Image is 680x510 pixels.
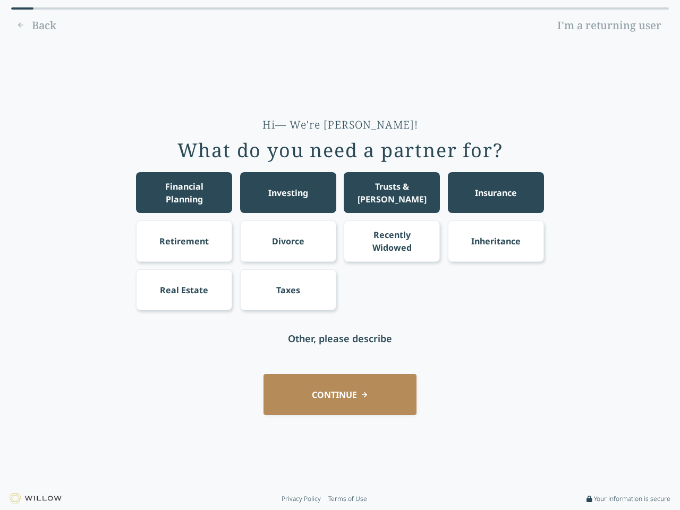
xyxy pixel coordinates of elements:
[276,284,300,296] div: Taxes
[328,495,367,503] a: Terms of Use
[159,235,209,248] div: Retirement
[177,140,503,161] div: What do you need a partner for?
[354,180,430,206] div: Trusts & [PERSON_NAME]
[268,186,308,199] div: Investing
[471,235,521,248] div: Inheritance
[282,495,321,503] a: Privacy Policy
[160,284,208,296] div: Real Estate
[262,117,418,132] div: Hi— We're [PERSON_NAME]!
[354,228,430,254] div: Recently Widowed
[550,17,669,34] a: I'm a returning user
[263,374,416,415] button: CONTINUE
[146,180,223,206] div: Financial Planning
[594,495,670,503] span: Your information is secure
[475,186,517,199] div: Insurance
[288,331,392,346] div: Other, please describe
[272,235,304,248] div: Divorce
[10,493,62,504] img: Willow logo
[11,7,33,10] div: 0% complete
